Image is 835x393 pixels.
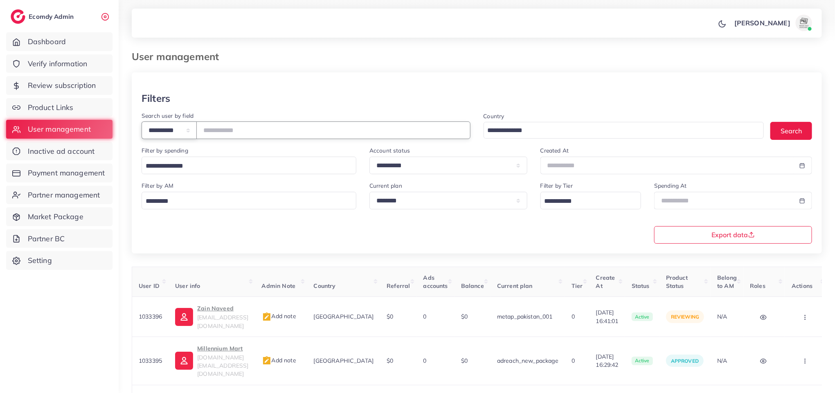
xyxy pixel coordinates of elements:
div: Search for option [142,157,356,174]
span: [DOMAIN_NAME][EMAIL_ADDRESS][DOMAIN_NAME] [197,354,248,378]
span: Review subscription [28,80,96,91]
span: [GEOGRAPHIC_DATA] [314,357,374,364]
input: Search for option [485,124,754,137]
a: Dashboard [6,32,113,51]
a: Inactive ad account [6,142,113,161]
img: admin_note.cdd0b510.svg [262,356,272,366]
span: active [632,357,653,366]
a: Zain Naveed[EMAIL_ADDRESS][DOMAIN_NAME] [175,303,248,330]
span: 0 [572,357,575,364]
a: Product Links [6,98,113,117]
span: 1033396 [139,313,162,320]
img: avatar [796,15,812,31]
label: Current plan [369,182,402,190]
span: Admin Note [262,282,296,290]
a: Millennium Mart[DOMAIN_NAME][EMAIL_ADDRESS][DOMAIN_NAME] [175,344,248,378]
span: metap_pakistan_001 [497,313,553,320]
a: Payment management [6,164,113,182]
span: N/A [717,357,727,364]
span: Add note [262,312,296,320]
span: User info [175,282,200,290]
a: Review subscription [6,76,113,95]
span: Tier [572,282,583,290]
div: Search for option [540,192,641,209]
span: Current plan [497,282,533,290]
span: Create At [596,274,615,290]
div: Search for option [484,122,764,139]
button: Export data [654,226,812,244]
span: N/A [717,313,727,320]
img: logo [11,9,25,24]
h3: Filters [142,92,170,104]
span: Setting [28,255,52,266]
span: $0 [461,313,468,320]
span: Market Package [28,211,83,222]
span: active [632,312,653,321]
a: Partner management [6,186,113,204]
span: [EMAIL_ADDRESS][DOMAIN_NAME] [197,314,248,329]
p: [PERSON_NAME] [734,18,790,28]
span: adreach_new_package [497,357,558,364]
span: 1033395 [139,357,162,364]
button: Search [770,122,812,139]
input: Search for option [143,195,346,208]
span: Verify information [28,58,88,69]
span: $0 [387,313,393,320]
a: [PERSON_NAME]avatar [730,15,815,31]
p: Zain Naveed [197,303,248,313]
span: Belong to AM [717,274,737,290]
label: Account status [369,146,410,155]
a: User management [6,120,113,139]
input: Search for option [143,160,346,173]
img: admin_note.cdd0b510.svg [262,312,272,322]
label: Filter by Tier [540,182,573,190]
label: Created At [540,146,569,155]
label: Filter by spending [142,146,188,155]
p: Millennium Mart [197,344,248,353]
span: Referral [387,282,410,290]
span: [DATE] 16:29:42 [596,353,619,369]
input: Search for option [542,195,630,208]
span: Payment management [28,168,105,178]
span: Product Status [666,274,688,290]
span: Export data [712,231,755,238]
span: Actions [792,282,812,290]
span: User management [28,124,91,135]
span: [DATE] 16:41:01 [596,308,619,325]
label: Spending At [654,182,687,190]
img: ic-user-info.36bf1079.svg [175,352,193,370]
span: Partner BC [28,234,65,244]
a: Setting [6,251,113,270]
span: $0 [387,357,393,364]
label: Country [484,112,504,120]
span: Inactive ad account [28,146,95,157]
a: Market Package [6,207,113,226]
img: ic-user-info.36bf1079.svg [175,308,193,326]
span: approved [671,358,699,364]
span: User ID [139,282,160,290]
span: [GEOGRAPHIC_DATA] [314,313,374,320]
span: Partner management [28,190,100,200]
span: reviewing [671,314,699,320]
label: Search user by field [142,112,194,120]
span: Roles [750,282,765,290]
span: 0 [572,313,575,320]
span: Product Links [28,102,74,113]
label: Filter by AM [142,182,173,190]
span: Country [314,282,336,290]
div: Search for option [142,192,356,209]
a: Verify information [6,54,113,73]
span: Status [632,282,650,290]
span: Dashboard [28,36,66,47]
span: Ads accounts [423,274,448,290]
a: logoEcomdy Admin [11,9,76,24]
h2: Ecomdy Admin [29,13,76,20]
span: Add note [262,357,296,364]
span: 0 [423,313,427,320]
span: Balance [461,282,484,290]
h3: User management [132,51,225,63]
span: 0 [423,357,427,364]
span: $0 [461,357,468,364]
a: Partner BC [6,229,113,248]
